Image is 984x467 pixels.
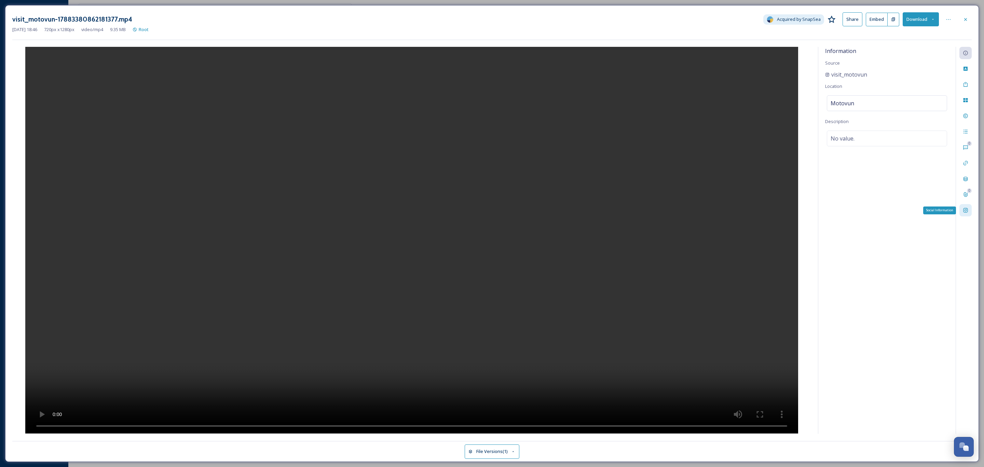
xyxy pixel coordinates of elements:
button: Download [903,12,939,26]
a: visit_motovun [825,70,867,79]
span: visit_motovun [831,70,867,79]
span: video/mp4 [81,26,103,33]
h3: visit_motovun-17883380862181377.mp4 [12,14,132,24]
img: snapsea-logo.png [767,16,774,23]
span: Information [825,47,856,55]
span: [DATE] 18:46 [12,26,37,33]
button: Open Chat [954,437,974,457]
span: 720 px x 1280 px [44,26,74,33]
div: Social Information [923,206,956,214]
span: Location [825,83,842,89]
div: 0 [967,141,972,146]
span: Motovun [831,99,854,107]
span: Root [139,26,149,32]
div: 0 [967,188,972,193]
span: 9.35 MB [110,26,126,33]
button: Share [843,12,862,26]
span: Acquired by SnapSea [777,16,821,23]
span: Description [825,118,849,124]
button: Embed [866,13,888,26]
span: No value. [831,134,855,143]
button: File Versions(1) [465,444,519,458]
span: Source [825,60,840,66]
